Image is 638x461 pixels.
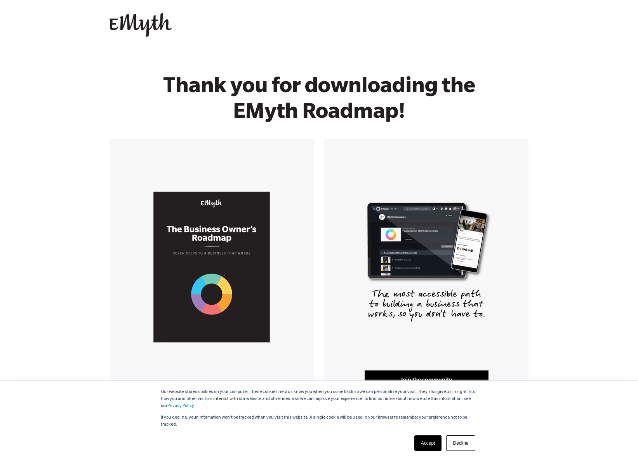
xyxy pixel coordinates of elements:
img: EMyth Connect Right Hand CTA [358,192,495,328]
a: Privacy Policy [167,404,194,409]
p: Our website stores cookies on your computer. These cookies help us know you when you come back so... [161,389,478,410]
a: Decline [446,435,475,451]
a: Join the community [365,370,488,389]
a: Accept [414,435,442,451]
h1: Thank you for downloading the EMyth Roadmap! [133,76,506,127]
p: If you decline, your information won’t be tracked when you visit this website. A single cookie wi... [161,414,478,428]
img: Business Owners Roadmap Cover [153,192,270,342]
img: EMyth [110,13,172,37]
